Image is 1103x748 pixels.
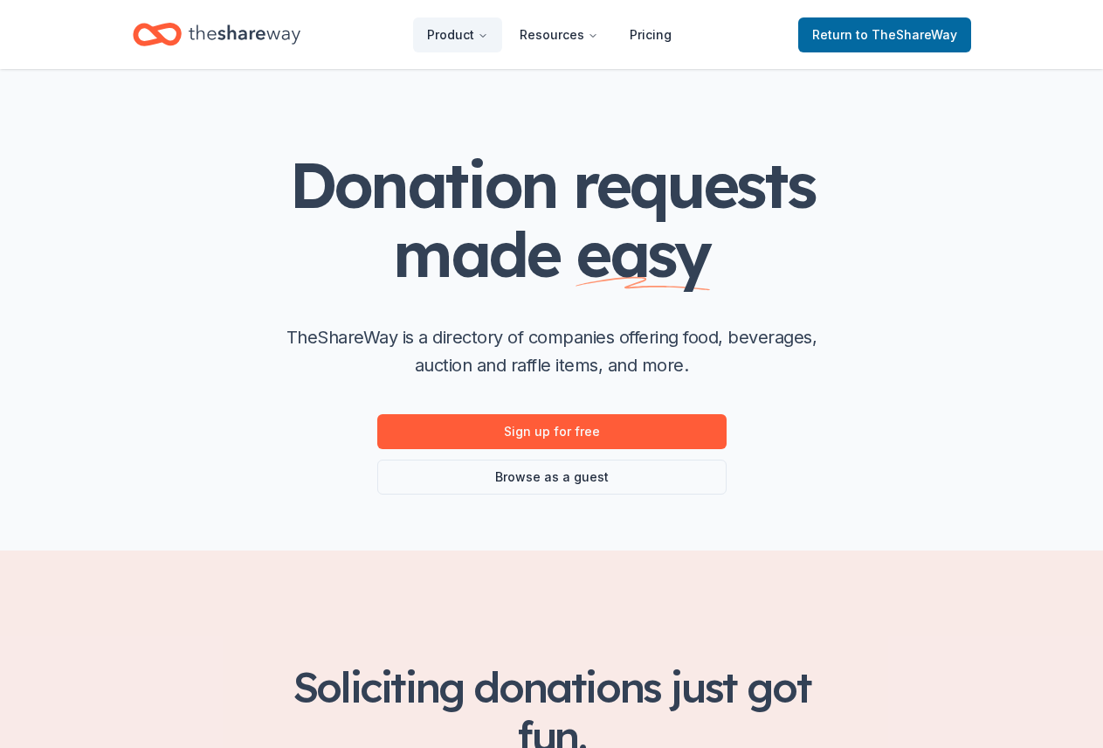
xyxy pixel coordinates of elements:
[856,27,957,42] span: to TheShareWay
[616,17,686,52] a: Pricing
[576,214,710,293] span: easy
[506,17,612,52] button: Resources
[203,150,901,288] h1: Donation requests made
[413,14,686,55] nav: Main
[798,17,971,52] a: Returnto TheShareWay
[377,460,727,495] a: Browse as a guest
[272,323,831,379] p: TheShareWay is a directory of companies offering food, beverages, auction and raffle items, and m...
[812,24,957,45] span: Return
[413,17,502,52] button: Product
[133,14,300,55] a: Home
[377,414,727,449] a: Sign up for free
